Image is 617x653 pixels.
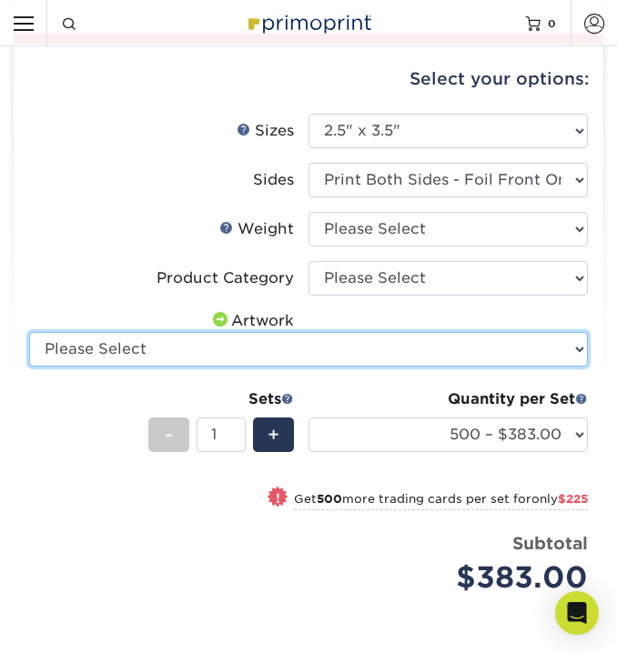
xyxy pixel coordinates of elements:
[253,169,294,191] div: Sides
[294,492,588,510] small: Get more trading cards per set for
[322,556,588,599] div: $383.00
[157,267,294,289] div: Product Category
[531,492,588,506] span: only
[243,8,375,36] img: Primoprint
[165,421,173,448] span: -
[317,492,342,506] strong: 500
[276,488,280,507] span: !
[237,120,294,142] div: Sizes
[512,533,588,553] strong: Subtotal
[558,492,588,506] span: $225
[548,16,556,29] span: 0
[148,388,294,410] div: Sets
[219,218,294,240] div: Weight
[308,388,588,410] div: Quantity per Set
[209,310,294,332] div: Artwork
[268,421,279,448] span: +
[28,45,589,114] div: Select your options:
[555,591,599,635] div: Open Intercom Messenger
